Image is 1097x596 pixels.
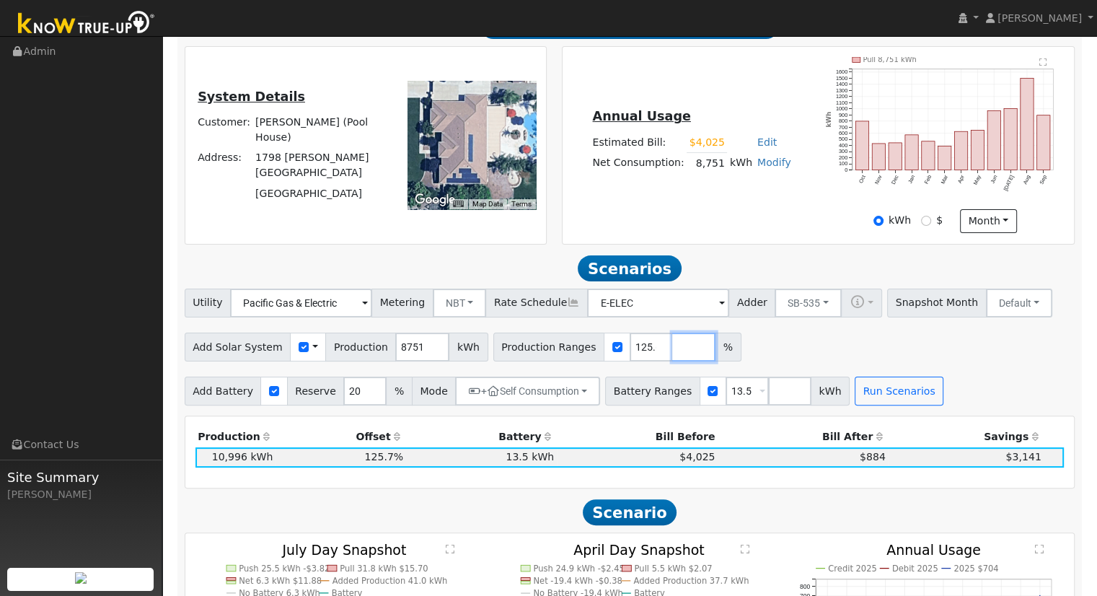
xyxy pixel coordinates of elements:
td: $4,025 [687,132,727,153]
span: Battery Ranges [605,377,700,406]
span: % [386,377,412,406]
text: 2025 $704 [954,564,999,574]
text: 600 [839,130,847,136]
label: kWh [889,213,911,228]
img: Google [411,190,459,209]
rect: onclick="" [855,121,868,170]
span: [PERSON_NAME] [997,12,1082,24]
input: kWh [873,216,884,226]
img: Know True-Up [11,8,162,40]
th: Offset [276,426,406,447]
rect: onclick="" [987,110,1000,170]
button: Map Data [472,199,503,209]
text: Pull 5.5 kWh $2.07 [634,564,712,574]
rect: onclick="" [1004,108,1017,170]
text: Feb [923,174,933,185]
text:  [740,544,749,554]
span: Scenario [583,499,677,525]
rect: onclick="" [922,141,935,170]
span: Production [325,333,396,361]
text:  [446,544,454,554]
rect: onclick="" [971,130,984,170]
text: 0 [845,167,847,173]
text: 200 [839,154,847,161]
th: Battery [406,426,557,447]
text: Credit 2025 [828,564,877,574]
rect: onclick="" [1021,78,1034,170]
span: kWh [449,333,488,361]
button: +Self Consumption [455,377,600,406]
button: SB-535 [775,289,842,317]
span: Site Summary [7,468,154,487]
text: 1100 [836,100,847,106]
text: Pull 8,751 kWh [863,56,917,63]
span: Adder [728,289,775,317]
span: Rate Schedule [485,289,588,317]
text: July Day Snapshot [281,542,406,558]
a: Terms (opens in new tab) [511,200,532,208]
text: 400 [839,142,847,149]
text: May [972,174,982,186]
text: Jan [907,174,916,185]
td: Customer: [195,112,253,147]
span: $884 [860,451,886,463]
text: 1500 [836,75,847,82]
text: 1300 [836,87,847,94]
td: 8,751 [687,153,727,174]
text:  [1039,58,1047,66]
text: 800 [800,583,811,590]
td: 13.5 kWh [406,447,557,468]
td: kWh [727,153,754,174]
span: Utility [185,289,232,317]
text: Jun [990,174,999,185]
text: 500 [839,136,847,142]
text: Added Production 41.0 kWh [332,576,448,586]
text: Net 6.3 kWh $11.88 [239,576,322,586]
text: 1000 [836,105,847,112]
td: [PERSON_NAME] (Pool House) [253,112,388,147]
span: 125.7% [364,451,403,463]
button: Run Scenarios [855,377,943,406]
span: Metering [371,289,433,317]
span: Add Battery [185,377,262,406]
text: Annual Usage [886,542,981,558]
rect: onclick="" [872,144,885,170]
td: [GEOGRAPHIC_DATA] [253,183,388,203]
text: 1400 [836,81,847,87]
text: 100 [839,160,847,167]
span: Savings [984,431,1028,442]
span: kWh [811,377,850,406]
text: Nov [873,174,884,185]
span: Scenarios [578,255,681,281]
text: 900 [839,112,847,118]
text: Mar [940,174,950,185]
text: 300 [839,148,847,154]
text: Push 24.9 kWh -$2.45 [534,564,625,574]
span: Add Solar System [185,333,291,361]
text: Sep [1039,174,1049,185]
text: 1200 [836,93,847,100]
td: Address: [195,148,253,183]
text: Added Production 37.7 kWh [633,576,749,586]
th: Bill Before [557,426,718,447]
img: retrieve [75,572,87,584]
input: Select a Rate Schedule [587,289,729,317]
text: kWh [826,112,833,128]
rect: onclick="" [955,131,968,170]
u: System Details [198,89,305,104]
input: Select a Utility [230,289,372,317]
text: 700 [839,123,847,130]
text: Net -19.4 kWh -$0.38 [534,576,622,586]
th: Bill After [718,426,888,447]
text: Oct [858,174,867,184]
rect: onclick="" [938,146,951,170]
text: Pull 31.8 kWh $15.70 [340,564,428,574]
text: Debit 2025 [892,564,938,574]
span: $3,141 [1005,451,1041,463]
td: Estimated Bill: [590,132,687,153]
text: Push 25.5 kWh -$3.82 [239,564,330,574]
label: $ [936,213,943,228]
span: Snapshot Month [887,289,987,317]
text: [DATE] [1003,174,1016,192]
span: $4,025 [679,451,715,463]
